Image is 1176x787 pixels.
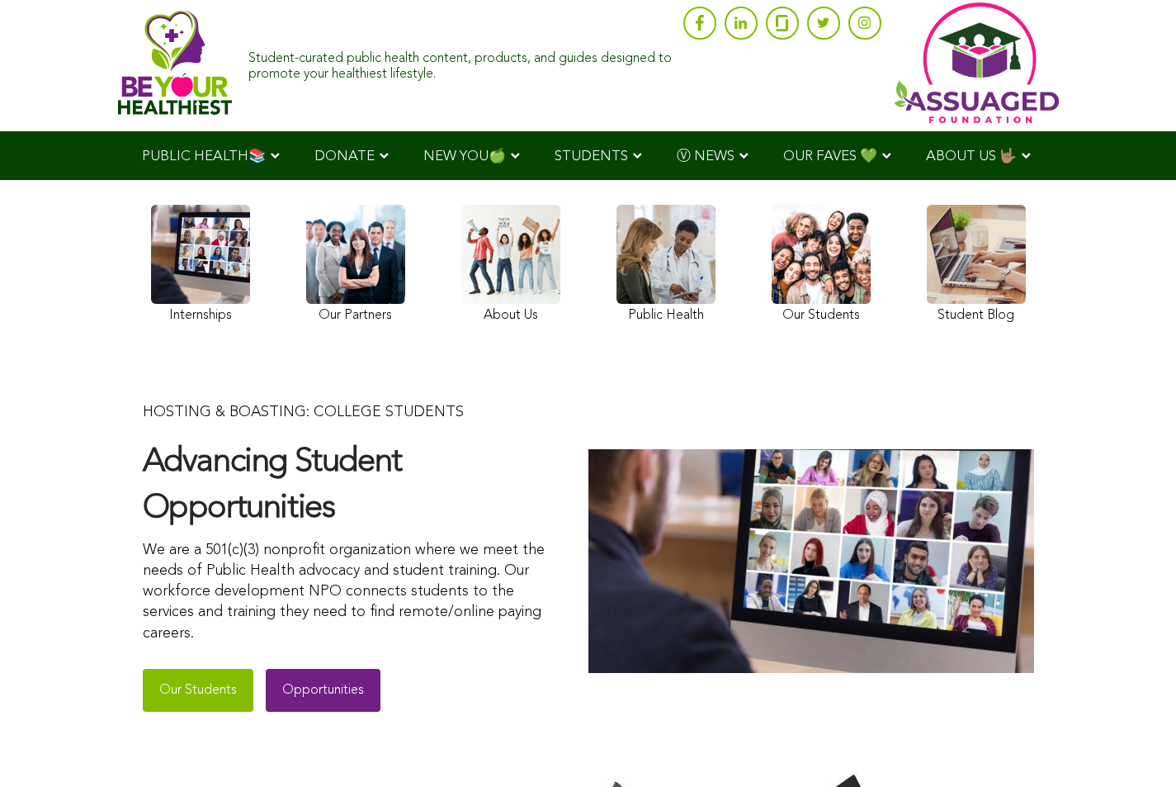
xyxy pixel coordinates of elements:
span: NEW YOU🍏 [423,149,506,164]
p: HOSTING & BOASTING: COLLEGE STUDENTS [143,402,555,423]
span: PUBLIC HEALTH📚 [142,149,266,164]
p: We are a 501(c)(3) nonprofit organization where we meet the needs of Public Health advocacy and s... [143,540,555,644]
span: Ⓥ NEWS [677,149,734,164]
a: Opportunities [266,669,380,712]
img: glassdoor [776,15,787,31]
a: Our Students [143,669,253,712]
img: Assuaged [118,10,233,115]
img: assuaged-foundation-students-internship-501(c)(3)-non-profit-and-donor-support 9 [588,449,1034,672]
span: OUR FAVES 💚 [783,149,877,164]
strong: Advancing Student Opportunities [143,446,402,525]
img: Assuaged App [894,2,1059,123]
input: SUBSCRIBE [532,65,644,97]
iframe: Chat Widget [1093,708,1176,787]
div: Student-curated public health content, products, and guides designed to promote your healthiest l... [248,43,674,83]
div: Navigation Menu [118,131,1059,180]
span: STUDENTS [555,149,628,164]
span: ABOUT US 🤟🏽 [926,149,1017,164]
span: DONATE [314,149,375,164]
